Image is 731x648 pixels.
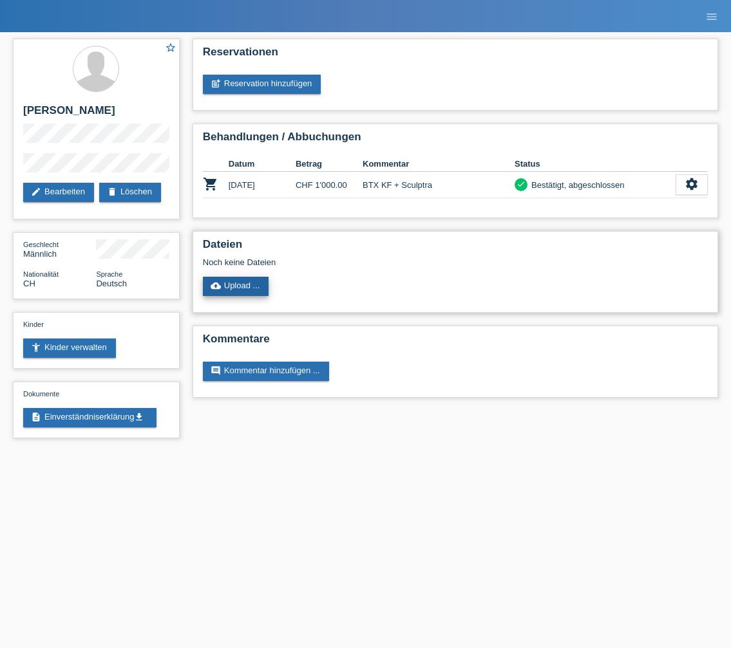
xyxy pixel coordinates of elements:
[203,46,708,65] h2: Reservationen
[23,270,59,278] span: Nationalität
[211,79,221,89] i: post_add
[99,183,161,202] a: deleteLöschen
[211,281,221,291] i: cloud_upload
[203,75,321,94] a: post_addReservation hinzufügen
[203,238,708,257] h2: Dateien
[23,338,116,358] a: accessibility_newKinder verwalten
[107,187,117,197] i: delete
[685,177,699,191] i: settings
[203,131,708,150] h2: Behandlungen / Abbuchungen
[31,412,41,422] i: description
[203,362,329,381] a: commentKommentar hinzufügen ...
[23,320,44,328] span: Kinder
[203,333,708,352] h2: Kommentare
[363,172,515,198] td: BTX KF + Sculptra
[296,172,363,198] td: CHF 1'000.00
[23,241,59,248] span: Geschlecht
[96,270,122,278] span: Sprache
[23,408,157,427] a: descriptionEinverständniserklärungget_app
[23,104,169,124] h2: [PERSON_NAME]
[517,180,526,189] i: check
[165,42,176,55] a: star_border
[229,172,296,198] td: [DATE]
[23,239,96,259] div: Männlich
[165,42,176,53] i: star_border
[211,366,221,376] i: comment
[515,156,676,172] th: Status
[31,187,41,197] i: edit
[23,390,59,398] span: Dokumente
[134,412,144,422] i: get_app
[23,183,94,202] a: editBearbeiten
[229,156,296,172] th: Datum
[363,156,515,172] th: Kommentar
[23,279,35,288] span: Schweiz
[705,10,718,23] i: menu
[203,176,218,192] i: POSP00027130
[203,257,565,267] div: Noch keine Dateien
[96,279,127,288] span: Deutsch
[31,342,41,353] i: accessibility_new
[296,156,363,172] th: Betrag
[203,277,269,296] a: cloud_uploadUpload ...
[527,178,625,192] div: Bestätigt, abgeschlossen
[699,12,725,20] a: menu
